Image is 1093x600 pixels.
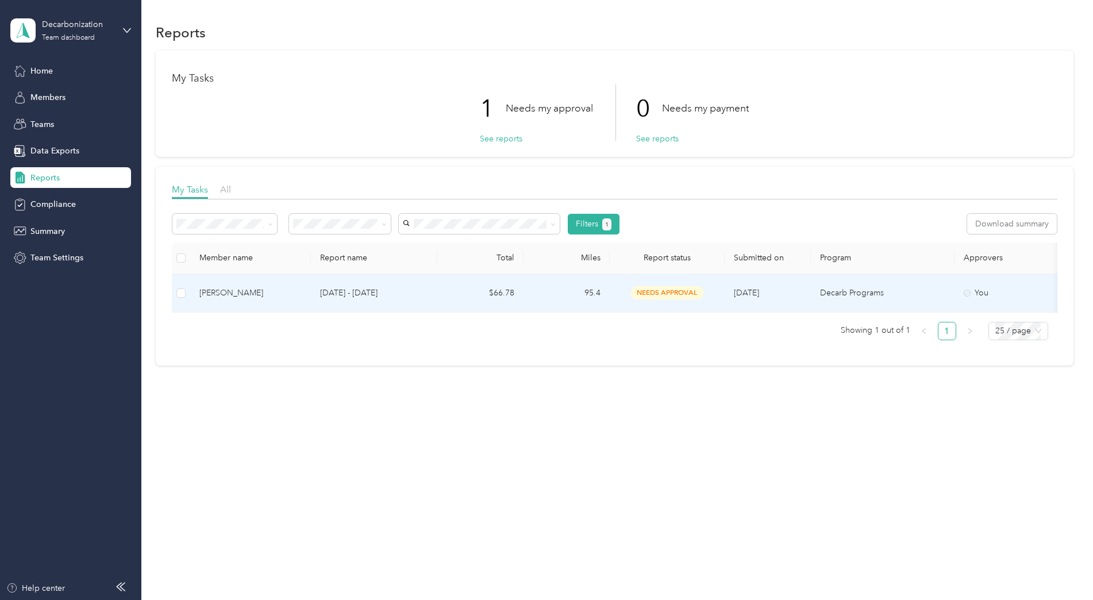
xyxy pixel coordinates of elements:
h1: My Tasks [172,72,1057,84]
th: Program [811,243,955,274]
p: [DATE] - [DATE] [320,287,428,299]
button: right [961,322,979,340]
button: left [915,322,933,340]
div: Page Size [988,322,1048,340]
th: Report name [311,243,437,274]
p: 0 [636,84,662,133]
li: Previous Page [915,322,933,340]
div: Decarbonization [42,18,114,30]
span: [DATE] [734,288,759,298]
span: Report status [619,253,715,263]
span: Showing 1 out of 1 [841,322,910,339]
th: Member name [190,243,311,274]
h1: Reports [156,26,206,39]
td: $66.78 [437,274,524,313]
span: right [967,328,973,334]
div: Total [447,253,514,263]
span: Compliance [30,198,76,210]
div: You [964,287,1060,299]
span: Teams [30,118,54,130]
p: Needs my payment [662,101,749,116]
span: Team Settings [30,252,83,264]
span: Data Exports [30,145,79,157]
span: My Tasks [172,184,208,195]
button: Filters1 [568,214,620,234]
span: needs approval [631,286,703,299]
p: 1 [480,84,506,133]
th: Approvers [955,243,1069,274]
div: Member name [199,253,302,263]
span: 25 / page [995,322,1041,340]
td: Decarb Programs [811,274,955,313]
span: Summary [30,225,65,237]
p: Needs my approval [506,101,593,116]
button: See reports [636,133,679,145]
div: Miles [533,253,601,263]
span: Home [30,65,53,77]
button: See reports [480,133,522,145]
td: 95.4 [524,274,610,313]
span: 1 [605,220,609,230]
a: 1 [938,322,956,340]
span: Members [30,91,66,103]
span: Reports [30,172,60,184]
button: 1 [602,218,612,230]
p: Decarb Programs [820,287,945,299]
div: [PERSON_NAME] [199,287,302,299]
button: Download summary [967,214,1057,234]
li: 1 [938,322,956,340]
span: left [921,328,927,334]
li: Next Page [961,322,979,340]
button: Help center [6,582,65,594]
iframe: Everlance-gr Chat Button Frame [1029,536,1093,600]
div: Team dashboard [42,34,95,41]
span: All [220,184,231,195]
th: Submitted on [725,243,811,274]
